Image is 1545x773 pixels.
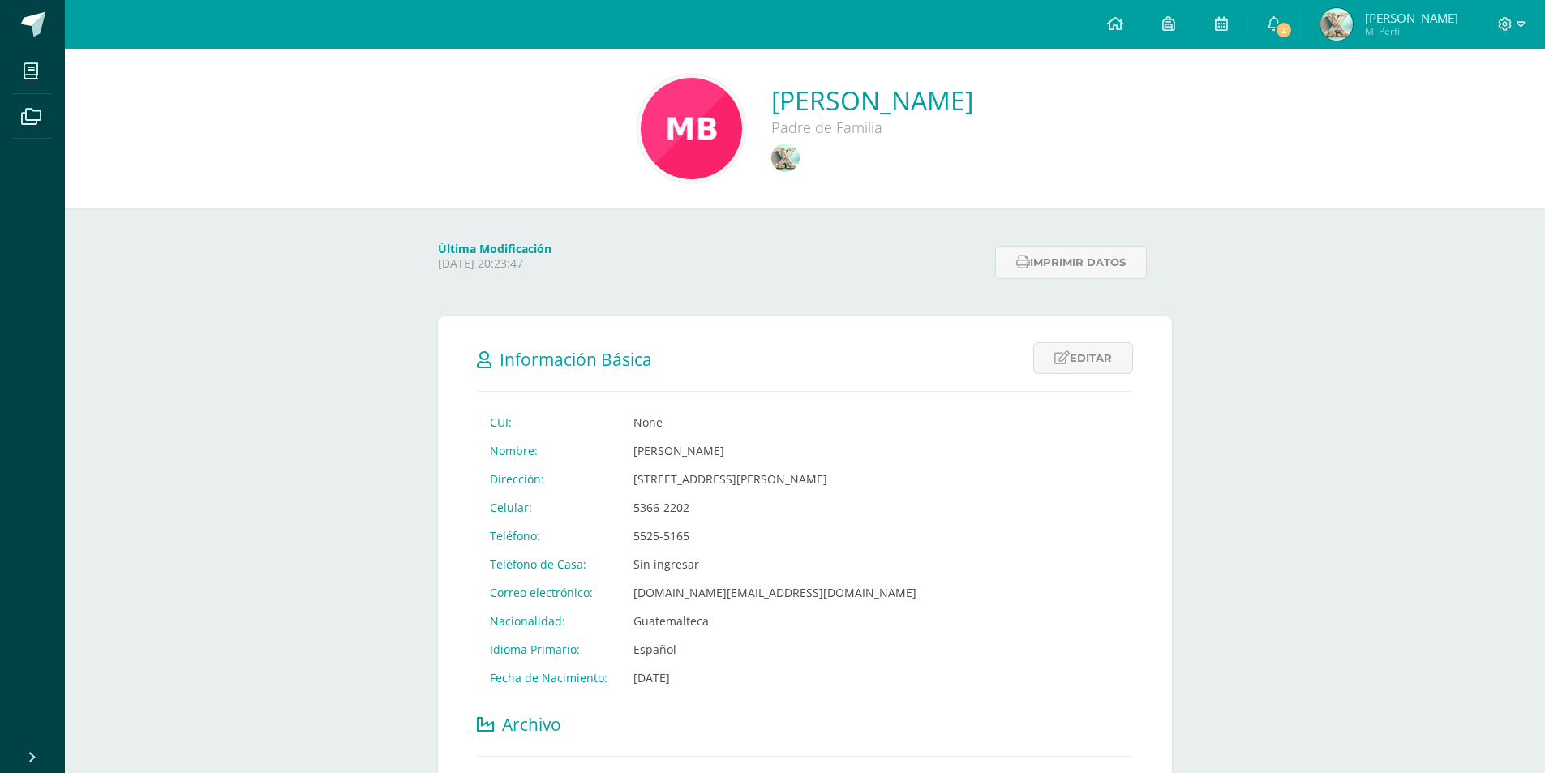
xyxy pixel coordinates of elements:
[620,522,929,550] td: 5525-5165
[477,663,620,692] td: Fecha de Nacimiento:
[620,408,929,436] td: None
[620,465,929,493] td: [STREET_ADDRESS][PERSON_NAME]
[1033,342,1133,374] a: Editar
[620,578,929,607] td: [DOMAIN_NAME][EMAIL_ADDRESS][DOMAIN_NAME]
[438,256,985,271] p: [DATE] 20:23:47
[1365,24,1458,38] span: Mi Perfil
[995,246,1147,279] button: Imprimir datos
[620,607,929,635] td: Guatemalteca
[477,607,620,635] td: Nacionalidad:
[641,78,742,179] img: b6f7f010dea06c966acdb11e0521ffa3.png
[477,635,620,663] td: Idioma Primario:
[771,144,800,172] img: 9204fc19c53a9cac46b2f2d6fb1ae6b0.png
[620,493,929,522] td: 5366-2202
[477,465,620,493] td: Dirección:
[477,408,620,436] td: CUI:
[477,436,620,465] td: Nombre:
[477,550,620,578] td: Teléfono de Casa:
[771,118,973,137] div: Padre de Familia
[477,493,620,522] td: Celular:
[500,348,652,371] span: Información Básica
[1274,21,1292,39] span: 2
[620,550,929,578] td: Sin ingresar
[771,83,973,118] a: [PERSON_NAME]
[620,635,929,663] td: Español
[1365,10,1458,26] span: [PERSON_NAME]
[502,713,561,736] span: Archivo
[477,578,620,607] td: Correo electrónico:
[438,241,985,256] h4: Última Modificación
[620,663,929,692] td: [DATE]
[477,522,620,550] td: Teléfono:
[1320,8,1353,41] img: 989c923e013be94029f7e8b51328efc9.png
[620,436,929,465] td: [PERSON_NAME]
